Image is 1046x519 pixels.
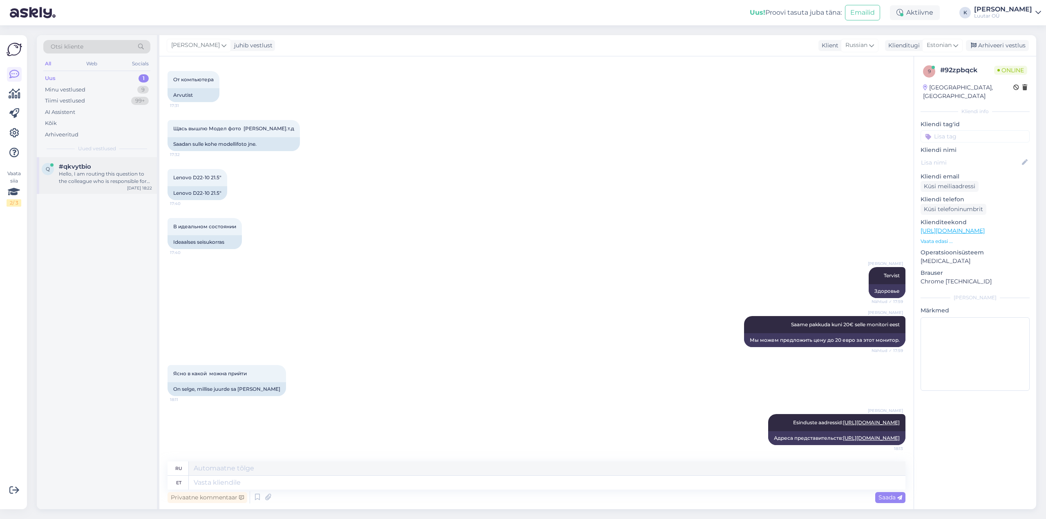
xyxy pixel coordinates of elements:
[921,181,979,192] div: Küsi meiliaadressi
[921,204,986,215] div: Küsi telefoninumbrit
[7,199,21,207] div: 2 / 3
[78,145,116,152] span: Uued vestlused
[921,277,1030,286] p: Chrome [TECHNICAL_ID]
[170,396,201,403] span: 18:11
[868,261,903,267] span: [PERSON_NAME]
[843,435,900,441] a: [URL][DOMAIN_NAME]
[45,97,85,105] div: Tiimi vestlused
[868,310,903,316] span: [PERSON_NAME]
[921,146,1030,154] p: Kliendi nimi
[974,13,1032,19] div: Luutar OÜ
[168,492,247,503] div: Privaatne kommentaar
[7,170,21,207] div: Vaata siia
[170,151,201,158] span: 17:32
[921,172,1030,181] p: Kliendi email
[845,5,880,20] button: Emailid
[885,41,920,50] div: Klienditugi
[51,42,83,51] span: Otsi kliente
[168,235,242,249] div: Ideaalses seisukorras
[921,120,1030,129] p: Kliendi tag'id
[921,306,1030,315] p: Märkmed
[872,347,903,354] span: Nähtud ✓ 17:59
[127,185,152,191] div: [DATE] 18:22
[750,9,765,16] b: Uus!
[921,195,1030,204] p: Kliendi telefon
[959,7,971,18] div: K
[85,58,99,69] div: Web
[921,238,1030,245] p: Vaata edasi ...
[921,218,1030,227] p: Klienditeekond
[921,108,1030,115] div: Kliendi info
[921,294,1030,301] div: [PERSON_NAME]
[168,186,227,200] div: Lenovo D22-10 21.5"
[59,170,152,185] div: Hello, I am routing this question to the colleague who is responsible for this topic. The reply m...
[173,370,247,376] span: Ясно в какой можна прийти
[7,42,22,57] img: Askly Logo
[45,108,75,116] div: AI Assistent
[921,130,1030,143] input: Lisa tag
[139,74,149,82] div: 1
[43,58,53,69] div: All
[928,68,931,74] span: 9
[170,200,201,207] span: 17:40
[869,284,905,298] div: Здоровье
[170,102,201,109] span: 17:31
[131,97,149,105] div: 99+
[175,461,182,475] div: ru
[231,41,273,50] div: juhib vestlust
[994,66,1027,75] span: Online
[927,41,952,50] span: Estonian
[921,257,1030,265] p: [MEDICAL_DATA]
[750,8,842,18] div: Proovi tasuta juba täna:
[130,58,150,69] div: Socials
[768,431,905,445] div: Адреса представительств:
[921,248,1030,257] p: Operatsioonisüsteem
[791,321,900,327] span: Saame pakkuda kuni 20€ selle monitori eest
[872,298,903,305] span: Nähtud ✓ 17:59
[171,41,220,50] span: [PERSON_NAME]
[744,333,905,347] div: Мы можем предложить цену до 20 евро за этот монитор.
[173,125,294,131] span: Щась вышлю Модел фото [PERSON_NAME].т.д
[884,272,900,278] span: Tervist
[137,86,149,94] div: 9
[170,249,201,256] span: 17:40
[793,419,900,425] span: Esinduste aadressid:
[890,5,940,20] div: Aktiivne
[868,408,903,414] span: [PERSON_NAME]
[45,119,57,127] div: Kõik
[176,476,181,490] div: et
[173,76,214,82] span: От компьютера
[921,227,985,234] a: [URL][DOMAIN_NAME]
[59,163,91,170] span: #qkvytbio
[173,223,236,229] span: В идеальном состоянии
[818,41,838,50] div: Klient
[940,65,994,75] div: # 92zpbqck
[168,137,300,151] div: Saadan sulle kohe modellifoto jne.
[168,382,286,396] div: On selge, millise juurde sa [PERSON_NAME]
[168,88,219,102] div: Arvutist
[974,6,1032,13] div: [PERSON_NAME]
[966,40,1029,51] div: Arhiveeri vestlus
[45,131,78,139] div: Arhiveeritud
[921,269,1030,277] p: Brauser
[45,74,56,82] div: Uus
[878,494,902,501] span: Saada
[843,419,900,425] a: [URL][DOMAIN_NAME]
[872,445,903,452] span: 18:13
[974,6,1041,19] a: [PERSON_NAME]Luutar OÜ
[173,174,221,180] span: Lenovo D22-10 21.5"
[45,86,85,94] div: Minu vestlused
[921,158,1020,167] input: Lisa nimi
[923,83,1013,100] div: [GEOGRAPHIC_DATA], [GEOGRAPHIC_DATA]
[46,166,50,172] span: q
[845,41,867,50] span: Russian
